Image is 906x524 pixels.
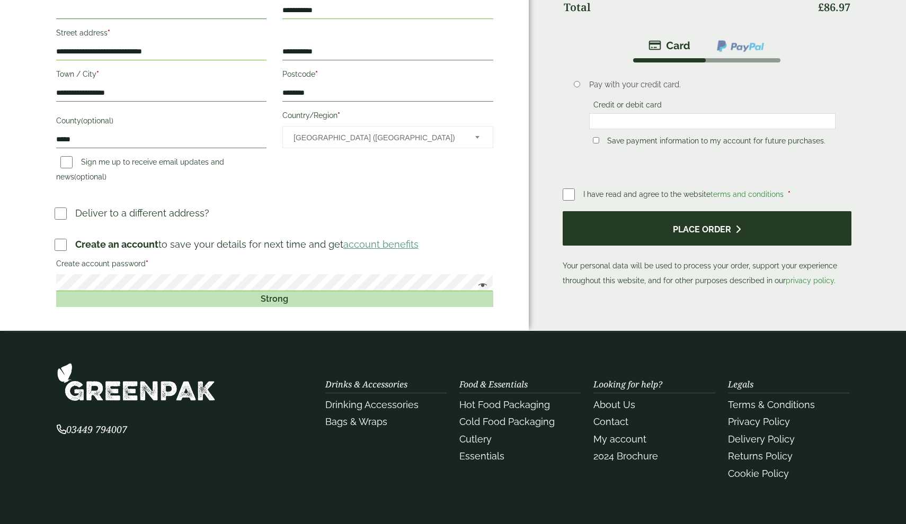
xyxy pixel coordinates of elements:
a: Hot Food Packaging [459,399,550,410]
p: Your personal data will be used to process your order, support your experience throughout this we... [563,211,852,288]
button: Place order [563,211,852,246]
a: Essentials [459,450,504,462]
a: account benefits [343,239,419,250]
abbr: required [108,29,110,37]
span: (optional) [81,116,113,125]
a: Bags & Wraps [325,416,387,427]
input: Sign me up to receive email updates and news(optional) [60,156,73,168]
label: Postcode [282,67,493,85]
abbr: required [315,70,318,78]
a: Cutlery [459,433,492,445]
a: Contact [593,416,628,427]
span: United Kingdom (UK) [294,127,460,149]
abbr: required [788,190,790,198]
abbr: required [146,259,148,268]
a: privacy policy [786,276,834,285]
img: stripe.png [649,39,690,52]
img: ppcp-gateway.png [716,39,765,53]
strong: Create an account [75,239,158,250]
label: Country/Region [282,108,493,126]
a: About Us [593,399,635,410]
a: 03449 794007 [57,425,127,435]
label: Sign me up to receive email updates and news [56,158,224,184]
a: Returns Policy [728,450,793,462]
span: 03449 794007 [57,423,127,436]
label: County [56,113,267,131]
label: Town / City [56,67,267,85]
a: Delivery Policy [728,433,795,445]
p: Pay with your credit card. [589,79,835,91]
label: Create account password [56,256,493,274]
label: Street address [56,25,267,43]
a: terms and conditions [710,190,784,198]
span: Country/Region [282,126,493,148]
span: I have read and agree to the website [583,190,786,198]
a: Terms & Conditions [728,399,815,410]
img: GreenPak Supplies [57,363,216,401]
label: Credit or debit card [589,101,666,112]
a: My account [593,433,646,445]
div: Strong [56,291,493,307]
p: Deliver to a different address? [75,206,209,220]
a: Cold Food Packaging [459,416,555,427]
abbr: required [337,111,340,120]
iframe: Secure card payment input frame [592,116,832,126]
a: Drinking Accessories [325,399,419,410]
a: Cookie Policy [728,468,789,479]
span: (optional) [74,173,106,181]
abbr: required [96,70,99,78]
p: to save your details for next time and get [75,237,419,251]
a: Privacy Policy [728,416,790,427]
a: 2024 Brochure [593,450,658,462]
label: Save payment information to my account for future purchases. [603,137,830,148]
